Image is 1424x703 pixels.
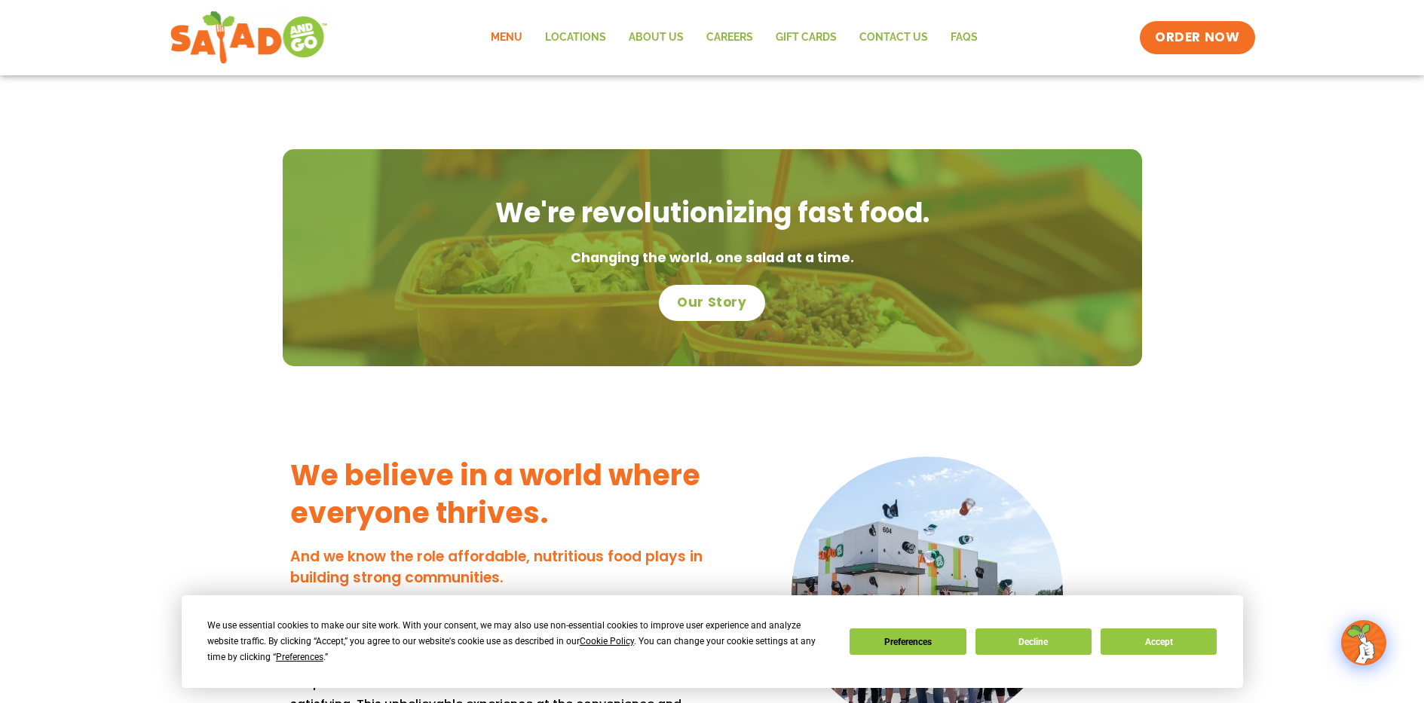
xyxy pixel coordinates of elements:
nav: Menu [479,20,989,55]
span: Preferences [276,652,323,662]
span: Cookie Policy [580,636,634,646]
div: We use essential cookies to make our site work. With your consent, we may also use non-essential ... [207,618,831,665]
a: About Us [617,20,695,55]
a: Careers [695,20,764,55]
a: GIFT CARDS [764,20,848,55]
button: Decline [975,628,1092,655]
a: Our Story [659,285,764,321]
h3: We believe in a world where everyone thrives. [290,457,705,531]
div: Cookie Consent Prompt [182,595,1243,688]
span: Our Story [677,294,746,312]
p: Changing the world, one salad at a time. [298,247,1127,270]
a: Contact Us [848,20,939,55]
img: wpChatIcon [1343,622,1385,664]
h4: And we know the role affordable, nutritious food plays in building strong communities. [290,546,705,589]
a: FAQs [939,20,989,55]
span: ORDER NOW [1155,29,1239,47]
a: ORDER NOW [1140,21,1254,54]
a: Menu [479,20,534,55]
img: new-SAG-logo-768×292 [170,8,329,68]
button: Preferences [850,628,966,655]
button: Accept [1101,628,1217,655]
a: Locations [534,20,617,55]
h2: We're revolutionizing fast food. [298,194,1127,232]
